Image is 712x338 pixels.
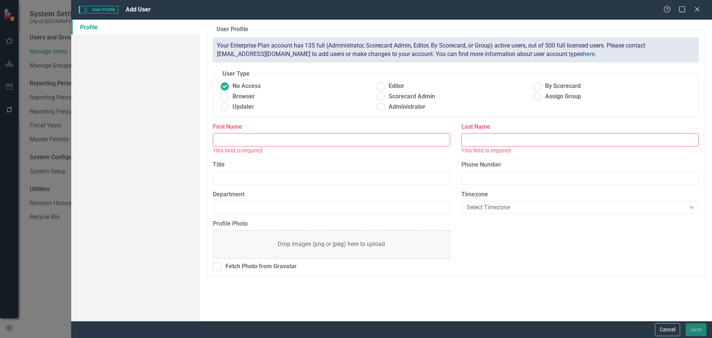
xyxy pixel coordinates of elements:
[461,190,699,199] label: Timezone
[213,147,450,155] div: This field is required
[461,123,699,131] label: Last Name
[126,6,151,13] span: Add User
[213,220,450,228] label: Profile Photo
[213,25,252,34] legend: User Profile
[583,50,595,58] a: here
[389,92,435,101] span: Scorecard Admin
[461,161,699,169] label: Phone Number
[461,147,699,155] div: This field is required
[233,92,255,101] span: Browser
[233,103,254,111] span: Updater
[213,123,450,131] label: First Name
[225,262,297,271] div: Fetch Photo from Gravatar
[278,240,385,249] div: Drop images (png or jpeg) here to upload
[389,82,404,91] span: Editor
[389,103,425,111] span: Administrator
[71,20,200,35] a: Profile
[233,82,261,91] span: No Access
[213,190,450,199] label: Department
[217,42,645,58] span: Your Enterprise Plan account has 135 full (Administrator, Scorecard Admin, Editor, By Scorecard, ...
[213,161,450,169] label: Title
[545,82,581,91] span: By Scorecard
[655,323,680,336] button: Cancel
[467,203,686,211] div: Select Timezone
[79,6,118,13] span: User Profile
[219,70,253,78] legend: User Type
[545,92,581,101] span: Assign Group
[686,323,706,336] button: Save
